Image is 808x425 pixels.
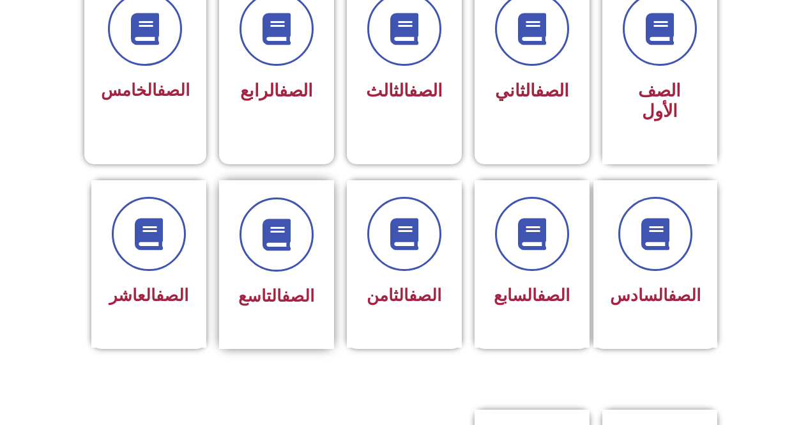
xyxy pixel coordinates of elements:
span: السابع [494,286,570,305]
a: الصف [157,81,190,100]
a: الصف [537,286,570,305]
span: الثاني [495,81,569,101]
span: العاشر [109,286,188,305]
a: الصف [279,81,313,101]
span: الخامس [101,81,190,100]
a: الصف [668,286,701,305]
span: الصف الأول [638,81,681,121]
a: الصف [409,81,443,101]
span: السادس [610,286,701,305]
a: الصف [282,286,314,305]
a: الصف [535,81,569,101]
a: الصف [409,286,441,305]
span: الثامن [367,286,441,305]
span: التاسع [238,286,314,305]
span: الرابع [240,81,313,101]
span: الثالث [366,81,443,101]
a: الصف [156,286,188,305]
